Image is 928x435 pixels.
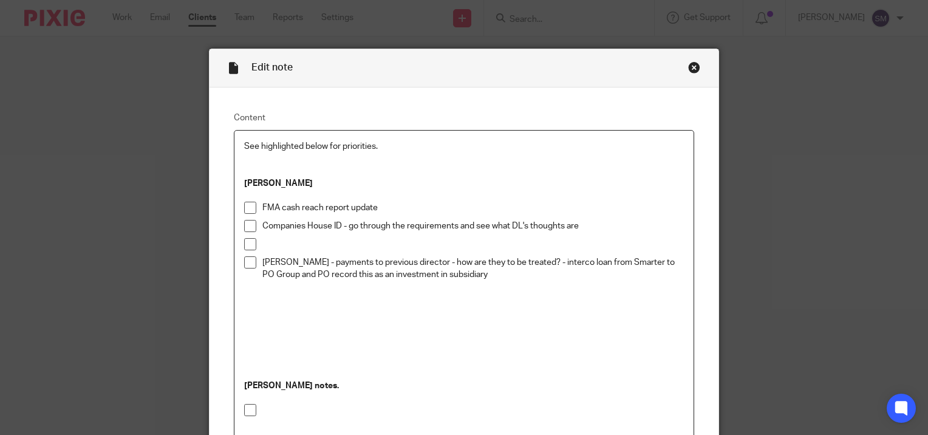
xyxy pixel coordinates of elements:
strong: [PERSON_NAME] notes. [244,382,339,390]
div: Close this dialog window [688,61,700,74]
p: FMA cash reach report update [262,202,684,214]
label: Content [234,112,694,124]
p: [PERSON_NAME] - payments to previous director - how are they to be treated? - interco loan from S... [262,256,684,281]
p: See highlighted below for priorities. [244,140,684,152]
p: Companies House ID - go through the requirements and see what DL's thoughts are [262,220,684,232]
span: Edit note [251,63,293,72]
strong: [PERSON_NAME] [244,179,313,188]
